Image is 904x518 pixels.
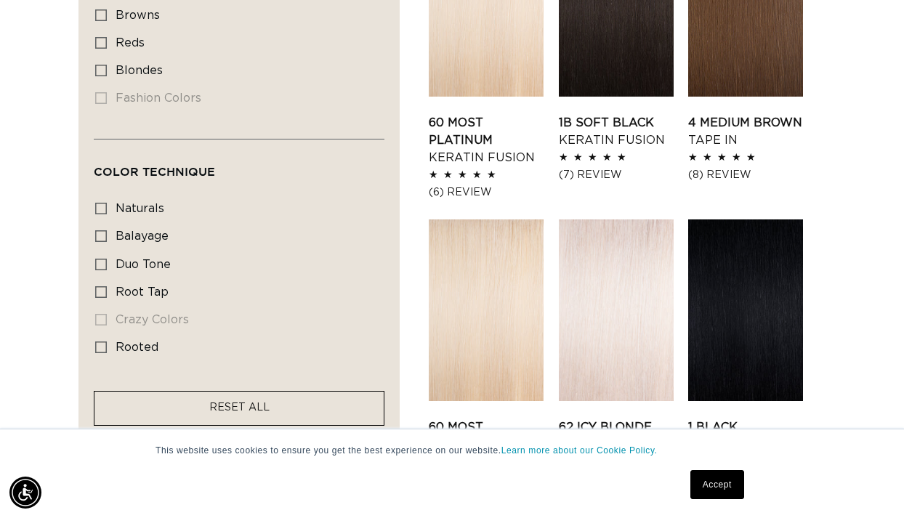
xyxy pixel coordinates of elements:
a: 60 Most Platinum Keratin Fusion [429,114,544,166]
span: balayage [116,230,169,242]
a: Accept [690,470,744,499]
span: rooted [116,341,158,353]
summary: Color Technique (0 selected) [94,139,384,192]
a: RESET ALL [209,399,270,417]
span: naturals [116,203,164,214]
a: 4 Medium Brown Tape In [688,114,803,149]
a: 1 Black Tape In [688,418,803,453]
a: 1B Soft Black Keratin Fusion [559,114,674,149]
a: 62 Icy Blonde Hand Tied Weft [559,418,674,453]
div: Accessibility Menu [9,477,41,509]
span: reds [116,37,145,49]
span: browns [116,9,160,21]
span: Color Technique [94,165,215,178]
a: 60 Most Platinum Hand Tied Weft [429,418,544,471]
a: Learn more about our Cookie Policy. [501,445,658,456]
span: RESET ALL [209,402,270,413]
span: blondes [116,65,163,76]
p: This website uses cookies to ensure you get the best experience on our website. [156,444,748,457]
span: duo tone [116,259,171,270]
span: root tap [116,286,169,298]
iframe: Chat Widget [831,448,904,518]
